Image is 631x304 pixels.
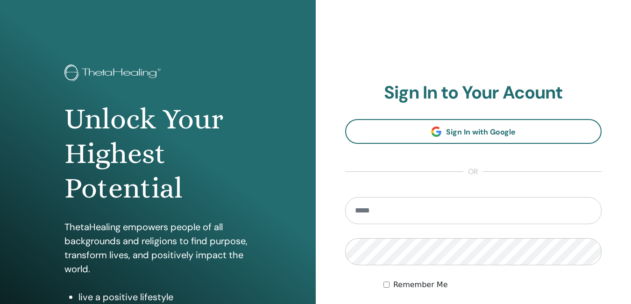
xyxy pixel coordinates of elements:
p: ThetaHealing empowers people of all backgrounds and religions to find purpose, transform lives, a... [64,220,251,276]
div: Keep me authenticated indefinitely or until I manually logout [383,279,602,290]
h2: Sign In to Your Acount [345,82,602,104]
span: Sign In with Google [446,127,516,137]
label: Remember Me [393,279,448,290]
span: or [463,166,483,177]
a: Sign In with Google [345,119,602,144]
h1: Unlock Your Highest Potential [64,102,251,206]
li: live a positive lifestyle [78,290,251,304]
